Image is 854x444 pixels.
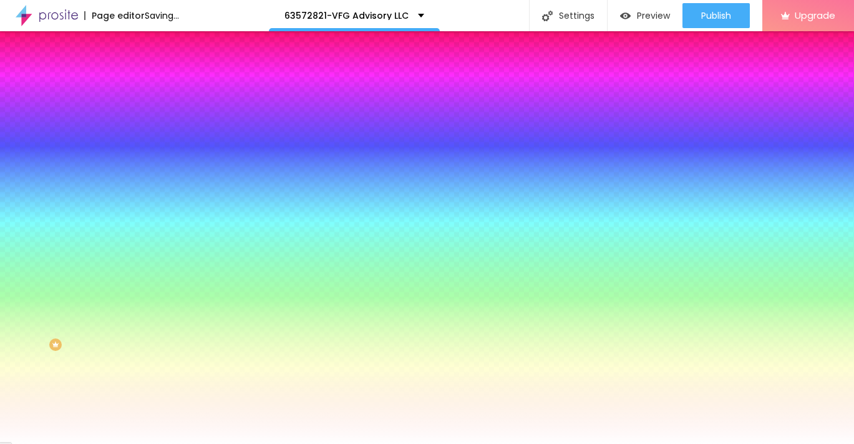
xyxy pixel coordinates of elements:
div: Saving... [145,11,179,20]
div: Page editor [84,11,145,20]
img: Icone [542,11,553,21]
span: Publish [701,11,731,21]
span: Preview [637,11,670,21]
p: 63572821-VFG Advisory LLC [284,11,409,20]
button: Preview [608,3,682,28]
button: Publish [682,3,750,28]
span: Upgrade [795,10,835,21]
img: view-1.svg [620,11,631,21]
